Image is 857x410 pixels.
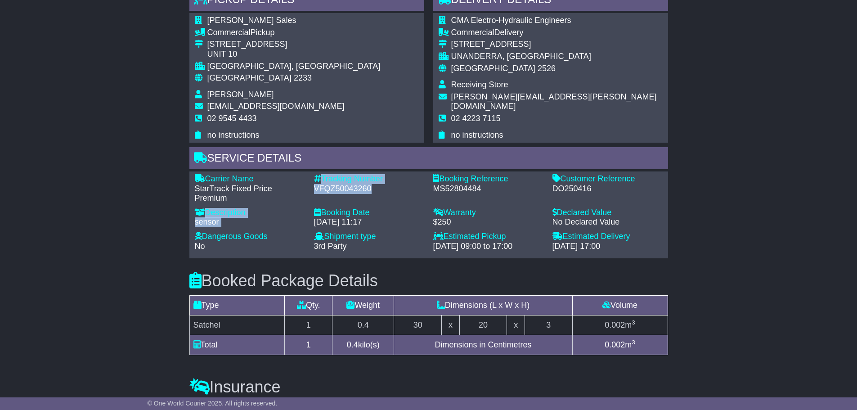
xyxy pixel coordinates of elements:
div: Description [195,208,305,218]
td: Qty. [285,295,332,315]
div: Dangerous Goods [195,232,305,242]
div: sensor [195,217,305,227]
div: UNANDERRA, [GEOGRAPHIC_DATA] [451,52,663,62]
span: CMA Electro-Hydraulic Engineers [451,16,571,25]
span: No [195,242,205,251]
span: [PERSON_NAME][EMAIL_ADDRESS][PERSON_NAME][DOMAIN_NAME] [451,92,657,111]
span: [EMAIL_ADDRESS][DOMAIN_NAME] [207,102,345,111]
span: 2526 [538,64,556,73]
td: kilo(s) [332,335,394,355]
span: 0.002 [605,340,625,349]
td: x [507,315,525,335]
span: Commercial [451,28,494,37]
span: [PERSON_NAME] [207,90,274,99]
span: © One World Courier 2025. All rights reserved. [148,400,278,407]
div: Estimated Delivery [552,232,663,242]
div: [DATE] 17:00 [552,242,663,252]
div: Booking Date [314,208,424,218]
span: [GEOGRAPHIC_DATA] [451,64,535,73]
div: Booking Reference [433,174,543,184]
div: StarTrack Fixed Price Premium [195,184,305,203]
div: Shipment type [314,232,424,242]
div: Delivery [451,28,663,38]
div: Estimated Pickup [433,232,543,242]
td: 1 [285,315,332,335]
td: 3 [525,315,572,335]
td: Dimensions (L x W x H) [394,295,572,315]
span: no instructions [451,131,503,140]
span: Receiving Store [451,80,508,89]
span: 02 9545 4433 [207,114,257,123]
td: x [442,315,459,335]
div: [STREET_ADDRESS] [207,40,381,50]
div: Carrier Name [195,174,305,184]
span: no instructions [207,131,260,140]
span: [GEOGRAPHIC_DATA] [207,73,292,82]
h3: Insurance [189,378,668,396]
div: $250 [433,217,543,227]
td: 30 [394,315,442,335]
span: 3rd Party [314,242,347,251]
div: No Declared Value [552,217,663,227]
div: Customer Reference [552,174,663,184]
span: 2233 [294,73,312,82]
div: UNIT 10 [207,50,381,59]
div: [GEOGRAPHIC_DATA], [GEOGRAPHIC_DATA] [207,62,381,72]
div: [STREET_ADDRESS] [451,40,663,50]
span: 0.4 [347,340,358,349]
h3: Booked Package Details [189,272,668,290]
div: Warranty [433,208,543,218]
td: Satchel [189,315,285,335]
td: 20 [459,315,507,335]
span: 02 4223 7115 [451,114,501,123]
td: Weight [332,295,394,315]
div: Pickup [207,28,381,38]
div: MS52804484 [433,184,543,194]
td: Dimensions in Centimetres [394,335,572,355]
td: Total [189,335,285,355]
span: [PERSON_NAME] Sales [207,16,296,25]
sup: 3 [632,339,635,346]
td: m [572,335,668,355]
div: [DATE] 11:17 [314,217,424,227]
span: Commercial [207,28,251,37]
div: DO250416 [552,184,663,194]
sup: 3 [632,319,635,326]
div: Declared Value [552,208,663,218]
div: Service Details [189,147,668,171]
div: VFQZ50043260 [314,184,424,194]
td: Type [189,295,285,315]
td: 1 [285,335,332,355]
div: [DATE] 09:00 to 17:00 [433,242,543,252]
span: 0.002 [605,320,625,329]
td: Volume [572,295,668,315]
td: 0.4 [332,315,394,335]
td: m [572,315,668,335]
div: Tracking Number [314,174,424,184]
